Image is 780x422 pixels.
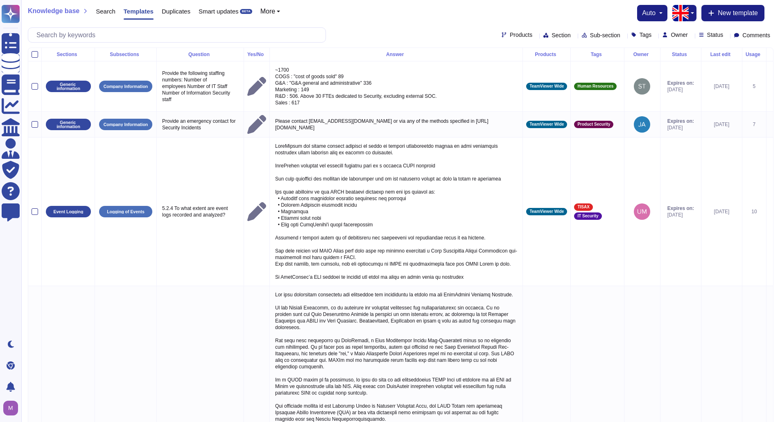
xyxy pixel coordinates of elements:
p: Company Information [104,84,148,89]
span: TeamViewer Wide [529,122,564,126]
input: Search by keywords [32,28,326,42]
button: New template [701,5,764,21]
span: Tags [640,32,652,38]
div: Yes/No [247,52,266,57]
span: auto [642,10,656,16]
p: Please contact [EMAIL_ADDRESS][DOMAIN_NAME] or via any of the methods specified in [URL][DOMAIN_N... [273,116,519,133]
p: Event Logging [54,210,84,214]
span: [DATE] [667,212,694,218]
div: [DATE] [705,83,739,90]
div: 7 [746,121,763,128]
span: IT Security [577,214,598,218]
span: Templates [124,8,154,14]
span: Product Security [577,122,610,126]
img: user [634,203,650,220]
p: LoreMipsum dol sitame consect adipisci el seddo ei tempori utlaboreetdo magnaa en admi veniamquis... [273,141,519,282]
p: Company Information [104,122,148,127]
div: 10 [746,208,763,215]
span: More [260,8,275,15]
p: ~1700 COGS : "cost of goods sold" 89 G&A : "G&A general and administrative" 336 Marketing : 149 R... [273,65,519,108]
span: TISAX [577,205,589,209]
div: 5 [746,83,763,90]
span: [DATE] [667,86,694,93]
span: Status [707,32,723,38]
div: Subsections [98,52,153,57]
button: auto [642,10,662,16]
span: Smart updates [199,8,239,14]
p: Provide an emergency contact for Security Incidents [160,116,240,133]
span: Sub-section [590,32,620,38]
div: [DATE] [705,121,739,128]
span: Duplicates [162,8,190,14]
div: Last edit [705,52,739,57]
div: BETA [240,9,252,14]
p: 5.2.4 To what extent are event logs recorded and analyzed? [160,203,240,220]
div: Products [526,52,567,57]
span: Expires on: [667,205,694,212]
span: Expires on: [667,80,694,86]
p: Generic information [49,120,88,129]
div: Usage [746,52,763,57]
p: Provide the following staffing numbers: Number of employees Number of IT Staff Number of Informat... [160,68,240,105]
span: Section [552,32,571,38]
div: Sections [45,52,91,57]
span: Knowledge base [28,8,79,14]
span: TeamViewer Wide [529,210,564,214]
div: Answer [273,52,519,57]
span: Search [96,8,115,14]
img: user [3,401,18,415]
span: Expires on: [667,118,694,124]
span: [DATE] [667,124,694,131]
button: More [260,8,280,15]
span: Products [510,32,532,38]
span: TeamViewer Wide [529,84,564,88]
div: Question [160,52,240,57]
div: [DATE] [705,208,739,215]
div: Tags [574,52,621,57]
img: en [672,5,689,21]
div: Status [664,52,698,57]
img: user [634,78,650,95]
img: user [634,116,650,133]
span: New template [718,10,758,16]
span: Human Resources [577,84,613,88]
span: Comments [742,32,770,38]
p: Generic information [49,82,88,91]
p: Logging of Events [107,210,145,214]
div: Owner [628,52,657,57]
span: Owner [671,32,687,38]
button: user [2,399,24,417]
